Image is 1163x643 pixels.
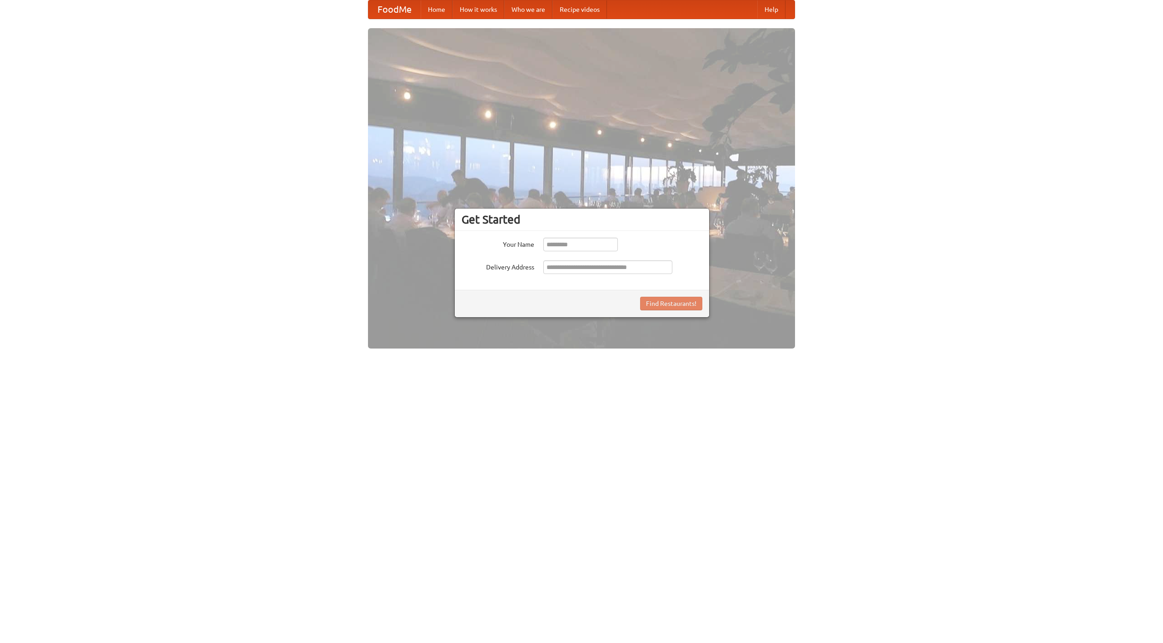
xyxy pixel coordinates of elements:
label: Your Name [462,238,534,249]
label: Delivery Address [462,260,534,272]
h3: Get Started [462,213,702,226]
a: Help [757,0,785,19]
a: Who we are [504,0,552,19]
a: Recipe videos [552,0,607,19]
a: Home [421,0,452,19]
a: FoodMe [368,0,421,19]
button: Find Restaurants! [640,297,702,310]
a: How it works [452,0,504,19]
